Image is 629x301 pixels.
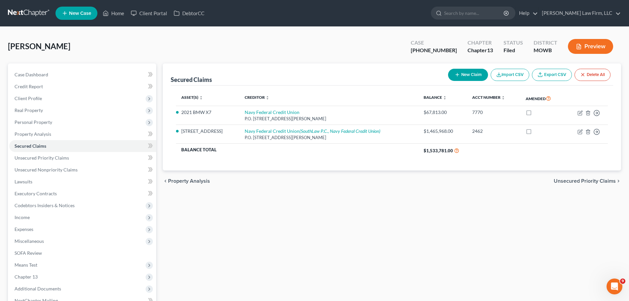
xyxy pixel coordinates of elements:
a: Executory Contracts [9,188,156,200]
span: Personal Property [15,119,52,125]
span: Unsecured Priority Claims [554,178,616,184]
span: Property Analysis [168,178,210,184]
li: 2021 BMW X7 [181,109,234,116]
i: chevron_left [163,178,168,184]
span: SOFA Review [15,250,42,256]
span: Executory Contracts [15,191,57,196]
span: [PERSON_NAME] [8,41,70,51]
th: Balance Total [176,144,418,157]
span: Miscellaneous [15,238,44,244]
button: Preview [568,39,613,54]
div: 2462 [472,128,515,134]
div: Filed [504,47,523,54]
span: New Case [69,11,91,16]
a: Acct Number unfold_more [472,95,505,100]
div: Case [411,39,457,47]
span: Additional Documents [15,286,61,291]
a: Export CSV [532,69,572,81]
i: unfold_more [501,96,505,100]
div: Chapter [468,39,493,47]
div: MOWB [534,47,557,54]
div: [PHONE_NUMBER] [411,47,457,54]
a: Unsecured Priority Claims [9,152,156,164]
span: $1,533,781.00 [424,148,453,153]
div: $67,813.00 [424,109,462,116]
div: 7770 [472,109,515,116]
div: P.O. [STREET_ADDRESS][PERSON_NAME] [245,134,413,141]
a: Unsecured Nonpriority Claims [9,164,156,176]
span: Credit Report [15,84,43,89]
div: $1,465,968.00 [424,128,462,134]
a: Balance unfold_more [424,95,447,100]
a: DebtorCC [170,7,208,19]
i: unfold_more [199,96,203,100]
span: Unsecured Priority Claims [15,155,69,161]
a: SOFA Review [9,247,156,259]
span: Expenses [15,226,33,232]
iframe: Intercom live chat [607,279,622,294]
span: Income [15,214,30,220]
span: Unsecured Nonpriority Claims [15,167,78,172]
i: unfold_more [265,96,269,100]
button: Delete All [575,69,611,81]
i: chevron_right [616,178,621,184]
span: Client Profile [15,95,42,101]
i: (SouthLaw P.C., Navy Federal Credit Union) [299,128,380,134]
a: Creditor unfold_more [245,95,269,100]
a: Secured Claims [9,140,156,152]
button: Import CSV [491,69,529,81]
a: Navy Federal Credit Union [245,109,299,115]
a: Client Portal [127,7,170,19]
a: Credit Report [9,81,156,93]
a: Home [99,7,127,19]
a: Property Analysis [9,128,156,140]
a: Lawsuits [9,176,156,188]
a: Asset(s) unfold_more [181,95,203,100]
span: Secured Claims [15,143,46,149]
a: Navy Federal Credit Union(SouthLaw P.C., Navy Federal Credit Union) [245,128,380,134]
div: P.O. [STREET_ADDRESS][PERSON_NAME] [245,116,413,122]
div: Secured Claims [171,76,212,84]
a: Help [516,7,538,19]
span: 9 [620,279,625,284]
span: Means Test [15,262,37,268]
span: Chapter 13 [15,274,38,280]
a: [PERSON_NAME] Law Firm, LLC [539,7,621,19]
li: [STREET_ADDRESS] [181,128,234,134]
span: Codebtors Insiders & Notices [15,203,75,208]
span: 13 [487,47,493,53]
button: New Claim [448,69,488,81]
div: Status [504,39,523,47]
span: Real Property [15,107,43,113]
a: Case Dashboard [9,69,156,81]
span: Lawsuits [15,179,32,184]
span: Property Analysis [15,131,51,137]
button: chevron_left Property Analysis [163,178,210,184]
th: Amended [520,91,564,106]
div: District [534,39,557,47]
input: Search by name... [444,7,505,19]
i: unfold_more [443,96,447,100]
button: Unsecured Priority Claims chevron_right [554,178,621,184]
span: Case Dashboard [15,72,48,77]
div: Chapter [468,47,493,54]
